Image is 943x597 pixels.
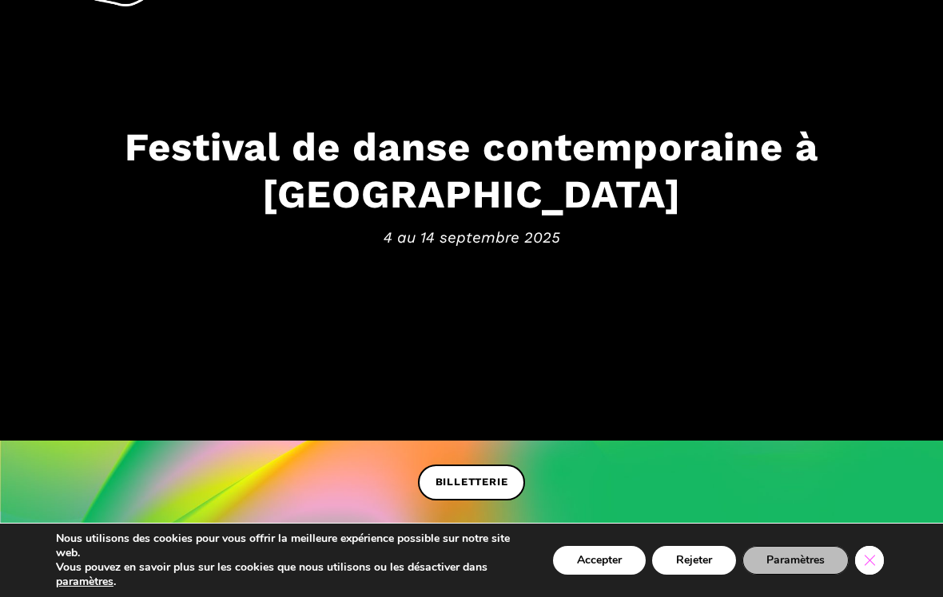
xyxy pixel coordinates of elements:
span: BILLETTERIE [436,474,508,491]
button: Paramètres [742,546,849,575]
p: Nous utilisons des cookies pour vous offrir la meilleure expérience possible sur notre site web. [56,532,522,560]
button: Rejeter [652,546,736,575]
a: BILLETTERIE [418,465,526,500]
button: paramètres [56,575,113,589]
span: 4 au 14 septembre 2025 [16,226,927,250]
h3: Festival de danse contemporaine à [GEOGRAPHIC_DATA] [16,124,927,218]
p: Vous pouvez en savoir plus sur les cookies que nous utilisons ou les désactiver dans . [56,560,522,589]
button: Accepter [553,546,646,575]
button: Close GDPR Cookie Banner [855,546,884,575]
